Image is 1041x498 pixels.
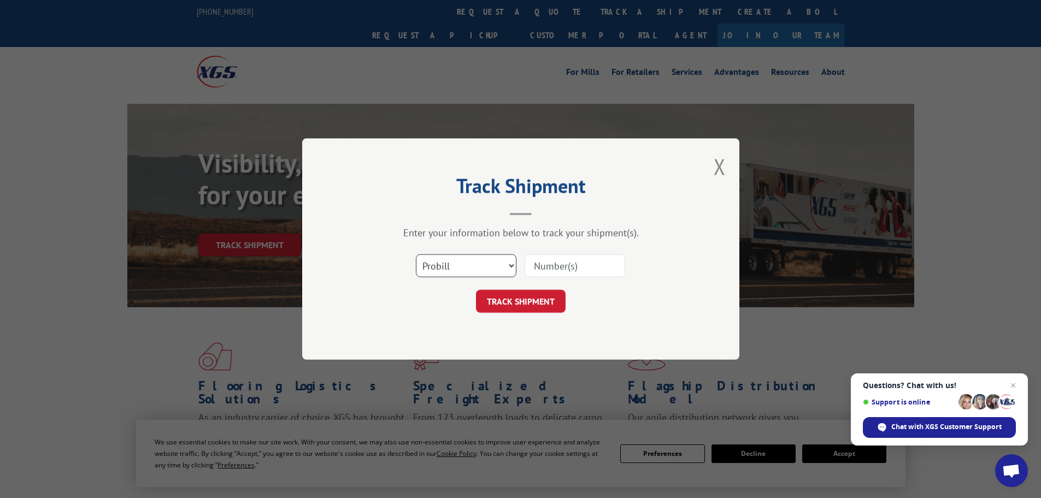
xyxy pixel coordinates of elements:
[863,381,1016,390] span: Questions? Chat with us!
[476,290,566,313] button: TRACK SHIPMENT
[891,422,1002,432] span: Chat with XGS Customer Support
[863,417,1016,438] div: Chat with XGS Customer Support
[714,152,726,181] button: Close modal
[525,254,625,277] input: Number(s)
[863,398,955,406] span: Support is online
[357,178,685,199] h2: Track Shipment
[1007,379,1020,392] span: Close chat
[357,226,685,239] div: Enter your information below to track your shipment(s).
[995,454,1028,487] div: Open chat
